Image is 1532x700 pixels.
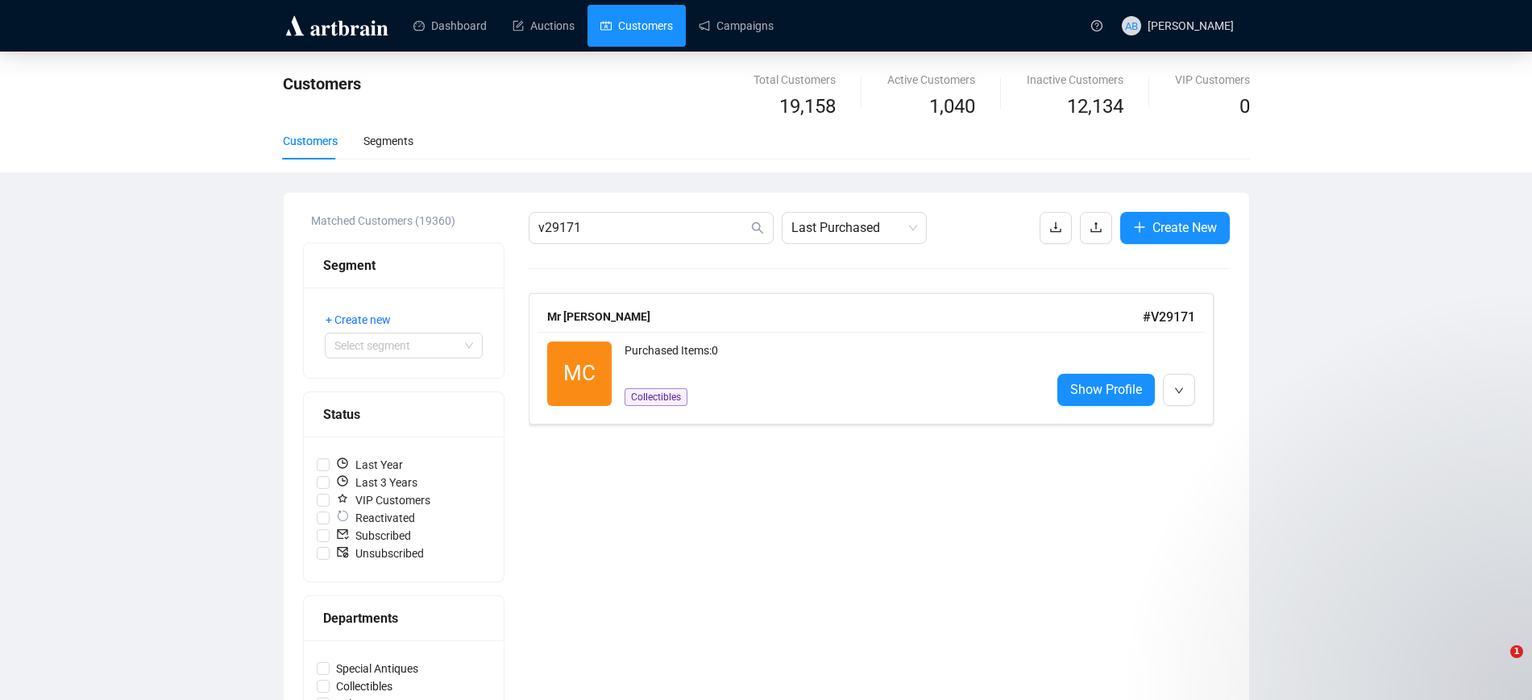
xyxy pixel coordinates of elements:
span: Last Year [330,456,409,474]
span: plus [1133,221,1146,234]
div: VIP Customers [1175,71,1250,89]
a: Customers [600,5,673,47]
span: Subscribed [330,527,417,545]
a: Dashboard [413,5,487,47]
div: Mr [PERSON_NAME] [547,308,1143,325]
span: question-circle [1091,20,1102,31]
iframe: Intercom live chat [1477,645,1516,684]
a: Auctions [513,5,575,47]
input: Search Customer... [538,218,748,238]
div: Segment [323,255,484,275]
span: + Create new [326,311,391,329]
div: Matched Customers (19360) [311,212,504,230]
span: Create New [1152,217,1217,238]
span: # V29171 [1143,309,1195,325]
span: [PERSON_NAME] [1148,19,1234,32]
span: Last 3 Years [330,474,424,491]
span: down [1174,386,1184,396]
span: MC [563,357,596,390]
span: 12,134 [1067,92,1123,122]
button: + Create new [325,307,404,333]
span: search [751,222,764,234]
div: Active Customers [887,71,975,89]
span: Unsubscribed [330,545,430,562]
span: AB [1124,17,1138,34]
a: Mr [PERSON_NAME]#V29171MCPurchased Items:0CollectiblesShow Profile [529,293,1230,425]
span: Collectibles [330,677,399,695]
div: Customers [283,132,338,150]
img: logo [283,13,391,39]
button: Create New [1120,212,1230,244]
span: Customers [283,74,361,93]
div: Inactive Customers [1027,71,1123,89]
span: Reactivated [330,509,421,527]
span: 0 [1239,95,1250,118]
span: 19,158 [779,92,836,122]
span: download [1049,221,1062,234]
span: Last Purchased [791,213,917,243]
span: VIP Customers [330,491,437,509]
div: Status [323,404,484,425]
div: Total Customers [754,71,836,89]
span: 1,040 [929,92,975,122]
span: 1 [1510,645,1523,658]
span: Special Antiques [330,660,425,677]
span: Collectibles [625,388,687,406]
span: upload [1090,221,1102,234]
div: Segments [363,132,413,150]
a: Campaigns [699,5,774,47]
div: Purchased Items: 0 [625,342,1038,374]
span: Show Profile [1070,379,1142,400]
div: Departments [323,608,484,628]
a: Show Profile [1057,374,1155,406]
